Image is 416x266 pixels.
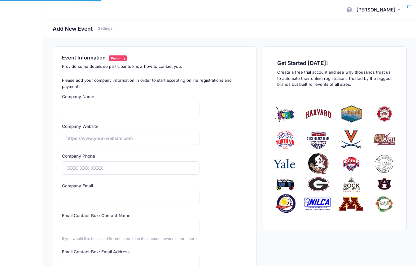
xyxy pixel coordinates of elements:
h1: Add New Event [53,25,113,32]
div: If you would like to use a different name than the account owner, enter it here. [62,236,199,242]
a: Settings [98,26,113,31]
button: [PERSON_NAME] [353,3,407,17]
input: https://www.your-website.com [62,132,199,145]
input: (XXX) XXX-XXXX [62,161,199,175]
label: Email Contact Box: Email Address [62,249,129,255]
label: Company Website [62,123,99,129]
span: Get Started [DATE]! [277,60,392,66]
label: Company Name [62,94,94,100]
label: Company Phone [62,153,95,159]
span: [PERSON_NAME] [357,7,396,13]
h4: Event Information [62,55,247,61]
p: Create a free trial account and see why thousands trust us to automate their online registration.... [277,69,392,88]
p: Please add your company information in order to start accepting online registrations and payments. [62,77,247,89]
label: Email Contact Box: Contact Name [62,212,130,219]
img: social-proof.png [272,97,397,222]
label: Company Email [62,183,93,189]
p: Provide some details so participants know how to contact you. [62,63,247,70]
span: Pending [109,55,127,61]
